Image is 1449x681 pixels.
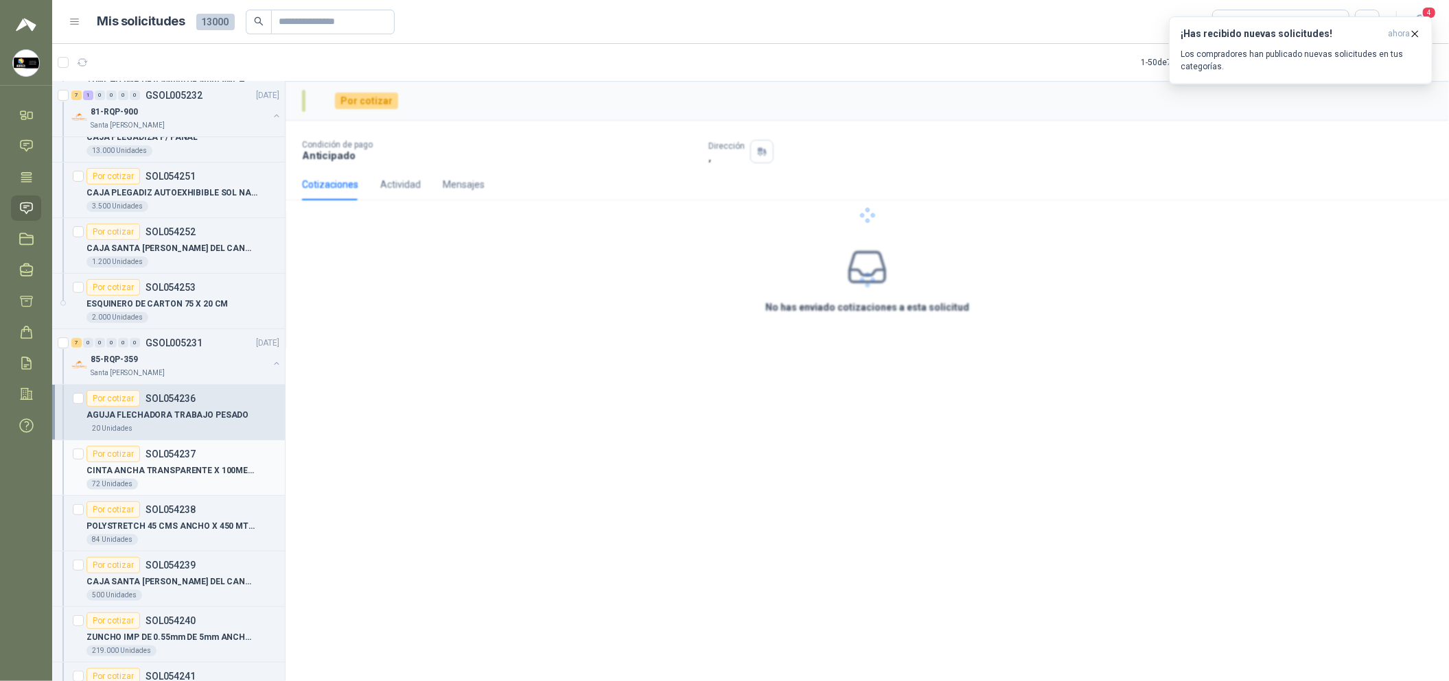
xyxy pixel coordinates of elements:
[86,242,257,255] p: CAJA SANTA [PERSON_NAME] DEL CANASTO X288 HUEVOS
[146,283,196,292] p: SOL054253
[86,612,140,629] div: Por cotizar
[95,338,105,348] div: 0
[52,218,285,274] a: Por cotizarSOL054252CAJA SANTA [PERSON_NAME] DEL CANASTO X288 HUEVOS1.200 Unidades
[86,534,138,545] div: 84 Unidades
[256,337,279,350] p: [DATE]
[86,224,140,240] div: Por cotizar
[86,590,142,601] div: 500 Unidades
[118,91,128,100] div: 0
[52,551,285,607] a: Por cotizarSOL054239CAJA SANTA [PERSON_NAME] DEL CANASTO X288 HUEVOS500 Unidades
[86,298,228,311] p: ESQUINERO DE CARTON 75 X 20 CM
[146,171,196,181] p: SOL054251
[146,616,196,625] p: SOL054240
[86,423,138,434] div: 20 Unidades
[254,16,264,26] span: search
[71,357,88,373] img: Company Logo
[91,120,165,131] p: Santa [PERSON_NAME]
[146,227,196,237] p: SOL054252
[86,279,140,296] div: Por cotizar
[130,338,140,348] div: 0
[1181,28,1382,40] h3: ¡Has recibido nuevas solicitudes!
[118,338,128,348] div: 0
[52,274,285,329] a: Por cotizarSOL054253ESQUINERO DE CARTON 75 X 20 CM2.000 Unidades
[86,187,257,200] p: CAJA PLEGADIZ AUTOEXHIBIBLE SOL NACIENTE
[146,671,196,681] p: SOL054241
[106,338,117,348] div: 0
[86,312,148,323] div: 2.000 Unidades
[196,14,235,30] span: 13000
[86,390,140,407] div: Por cotizar
[86,256,148,267] div: 1.200 Unidades
[91,353,138,366] p: 85-RQP-359
[91,106,138,119] p: 81-RQP-900
[91,368,165,379] p: Santa [PERSON_NAME]
[52,496,285,551] a: Por cotizarSOL054238POLYSTRETCH 45 CMS ANCHO X 450 MTS LONG84 Unidades
[106,91,117,100] div: 0
[86,464,257,477] p: CINTA ANCHA TRANSPARENTE X 100METROS
[71,109,88,126] img: Company Logo
[146,91,202,100] p: GSOL005232
[1388,28,1410,40] span: ahora
[86,631,257,644] p: ZUNCHO IMP DE 0.55mm DE 5mm ANCHO*7300M
[83,338,93,348] div: 0
[86,409,248,422] p: AGUJA FLECHADORA TRABAJO PESADO
[86,575,257,588] p: CAJA SANTA [PERSON_NAME] DEL CANASTO X288 HUEVOS
[95,91,105,100] div: 0
[71,338,82,348] div: 7
[86,168,140,184] div: Por cotizar
[52,163,285,218] a: Por cotizarSOL054251CAJA PLEGADIZ AUTOEXHIBIBLE SOL NACIENTE3.500 Unidades
[97,12,185,32] h1: Mis solicitudes
[256,89,279,102] p: [DATE]
[146,449,196,459] p: SOL054237
[146,394,196,403] p: SOL054236
[86,520,257,533] p: POLYSTRETCH 45 CMS ANCHO X 450 MTS LONG
[86,145,152,156] div: 13.000 Unidades
[1141,51,1230,73] div: 1 - 50 de 7731
[13,50,39,76] img: Company Logo
[86,645,157,656] div: 219.000 Unidades
[86,557,140,573] div: Por cotizar
[52,607,285,662] a: Por cotizarSOL054240ZUNCHO IMP DE 0.55mm DE 5mm ANCHO*7300M219.000 Unidades
[146,505,196,514] p: SOL054238
[71,87,282,131] a: 7 1 0 0 0 0 GSOL005232[DATE] Company Logo81-RQP-900Santa [PERSON_NAME]
[1181,48,1421,73] p: Los compradores han publicado nuevas solicitudes en tus categorías.
[71,335,282,379] a: 7 0 0 0 0 0 GSOL005231[DATE] Company Logo85-RQP-359Santa [PERSON_NAME]
[83,91,93,100] div: 1
[52,385,285,440] a: Por cotizarSOL054236AGUJA FLECHADORA TRABAJO PESADO20 Unidades
[1408,10,1433,34] button: 4
[86,131,198,144] p: CAJA PLEGADIZA P/ PANAL
[86,201,148,212] div: 3.500 Unidades
[1169,16,1433,84] button: ¡Has recibido nuevas solicitudes!ahora Los compradores han publicado nuevas solicitudes en tus ca...
[71,91,82,100] div: 7
[146,560,196,570] p: SOL054239
[146,338,202,348] p: GSOL005231
[1221,14,1250,29] div: Todas
[86,479,138,490] div: 72 Unidades
[86,501,140,518] div: Por cotizar
[130,91,140,100] div: 0
[86,446,140,462] div: Por cotizar
[52,440,285,496] a: Por cotizarSOL054237CINTA ANCHA TRANSPARENTE X 100METROS72 Unidades
[1422,6,1437,19] span: 4
[16,16,36,33] img: Logo peakr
